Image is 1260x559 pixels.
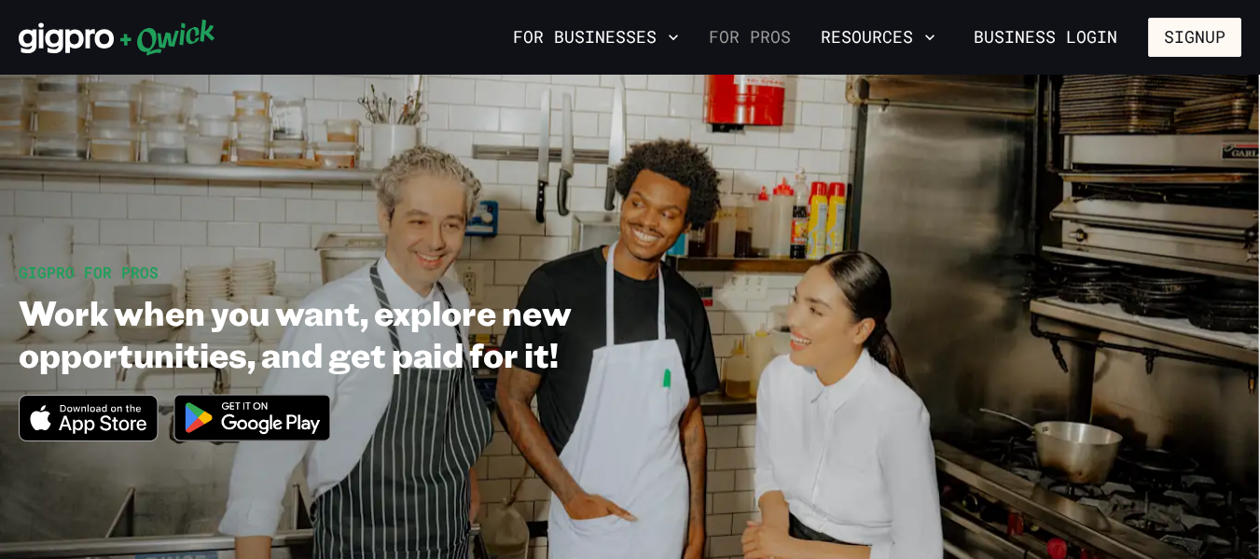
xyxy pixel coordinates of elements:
a: Download on the App Store [19,426,159,445]
button: Resources [813,21,943,53]
a: For Pros [701,21,798,53]
button: For Businesses [505,21,686,53]
button: Signup [1148,18,1241,57]
a: Business Login [958,18,1133,57]
h1: Work when you want, explore new opportunities, and get paid for it! [19,291,753,375]
img: Get it on Google Play [162,383,343,453]
span: GIGPRO FOR PROS [19,262,159,282]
